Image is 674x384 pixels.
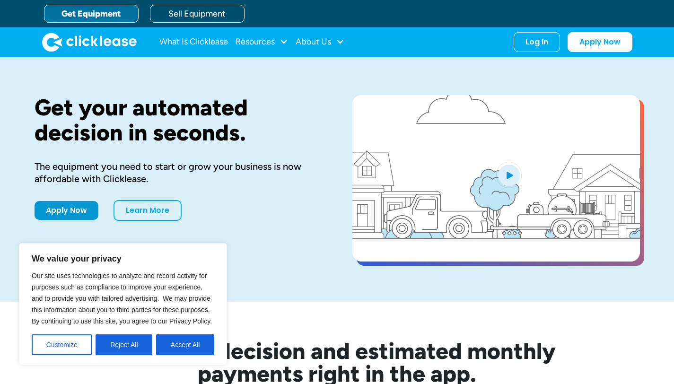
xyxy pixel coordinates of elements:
p: We value your privacy [32,253,214,264]
a: home [42,33,137,52]
a: Apply Now [568,32,632,52]
div: Log In [525,37,548,47]
div: The equipment you need to start or grow your business is now affordable with Clicklease. [35,160,322,185]
a: Apply Now [35,201,98,220]
div: We value your privacy [19,243,227,365]
a: Get Equipment [44,5,139,23]
a: Sell Equipment [150,5,245,23]
img: Clicklease logo [42,33,137,52]
a: What Is Clicklease [159,33,228,52]
a: open lightbox [352,95,640,262]
div: Resources [236,33,288,52]
img: Blue play button logo on a light blue circular background [496,162,522,188]
button: Accept All [156,334,214,355]
span: Our site uses technologies to analyze and record activity for purposes such as compliance to impr... [32,272,212,325]
div: About Us [296,33,344,52]
button: Reject All [96,334,152,355]
a: Learn More [114,200,182,221]
h1: Get your automated decision in seconds. [35,95,322,145]
button: Customize [32,334,92,355]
